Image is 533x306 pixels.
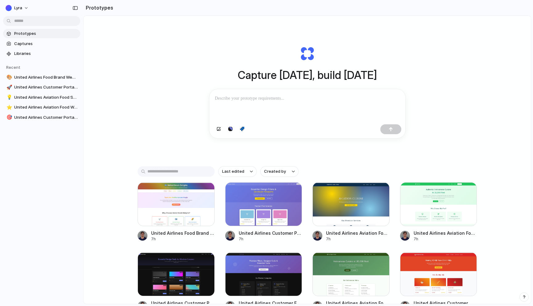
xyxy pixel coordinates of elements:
button: 💡 [6,94,12,101]
a: 🎨United Airlines Food Brand Website Showcase [3,73,80,82]
span: Created by [264,168,286,175]
div: United Airlines Customer Portal Concept [239,230,302,236]
a: 🚀United Airlines Customer Portal Concept [3,83,80,92]
span: Prototypes [14,31,78,37]
h1: Capture [DATE], build [DATE] [238,67,377,83]
a: United Airlines Customer Portal ConceptUnited Airlines Customer Portal Concept7h [225,182,302,242]
a: Captures [3,39,80,48]
div: 🚀 [6,84,11,91]
a: United Airlines Food Brand Website ShowcaseUnited Airlines Food Brand Website Showcase7h [138,182,215,242]
div: 7h [151,236,215,242]
span: Lyra [14,5,22,11]
span: Captures [14,41,78,47]
div: 🎨 [6,74,11,81]
span: United Airlines Customer Portal Featuring Advanced Filters and E-Commerce Functionality [14,114,78,121]
div: 7h [239,236,302,242]
span: United Airlines Customer Portal Concept [14,84,78,90]
a: United Airlines Aviation Food ShowcaseUnited Airlines Aviation Food Showcase7h [312,182,390,242]
button: Last edited [218,166,257,177]
button: 🚀 [6,84,12,90]
div: 7h [326,236,390,242]
span: United Airlines Food Brand Website Showcase [14,74,78,81]
button: Created by [260,166,299,177]
button: 🎯 [6,114,12,121]
button: 🎨 [6,74,12,81]
h2: Prototypes [83,4,113,11]
span: Recent [6,65,20,70]
a: Prototypes [3,29,80,38]
span: Last edited [222,168,244,175]
a: Libraries [3,49,80,58]
a: 🎯United Airlines Customer Portal Featuring Advanced Filters and E-Commerce Functionality [3,113,80,122]
span: United Airlines Aviation Food Showcase [14,94,78,101]
button: Lyra [3,3,32,13]
div: 7h [414,236,477,242]
div: 🎯 [6,114,11,121]
div: ⭐ [6,104,11,111]
a: 💡United Airlines Aviation Food Showcase [3,93,80,102]
div: 💡 [6,94,11,101]
span: United Airlines Aviation Food Website Design [14,104,78,110]
span: Libraries [14,51,78,57]
a: United Airlines Aviation Food Website DesignUnited Airlines Aviation Food Website Design7h [400,182,477,242]
button: ⭐ [6,104,12,110]
a: ⭐United Airlines Aviation Food Website Design [3,103,80,112]
div: United Airlines Aviation Food Website Design [414,230,477,236]
div: United Airlines Food Brand Website Showcase [151,230,215,236]
div: United Airlines Aviation Food Showcase [326,230,390,236]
